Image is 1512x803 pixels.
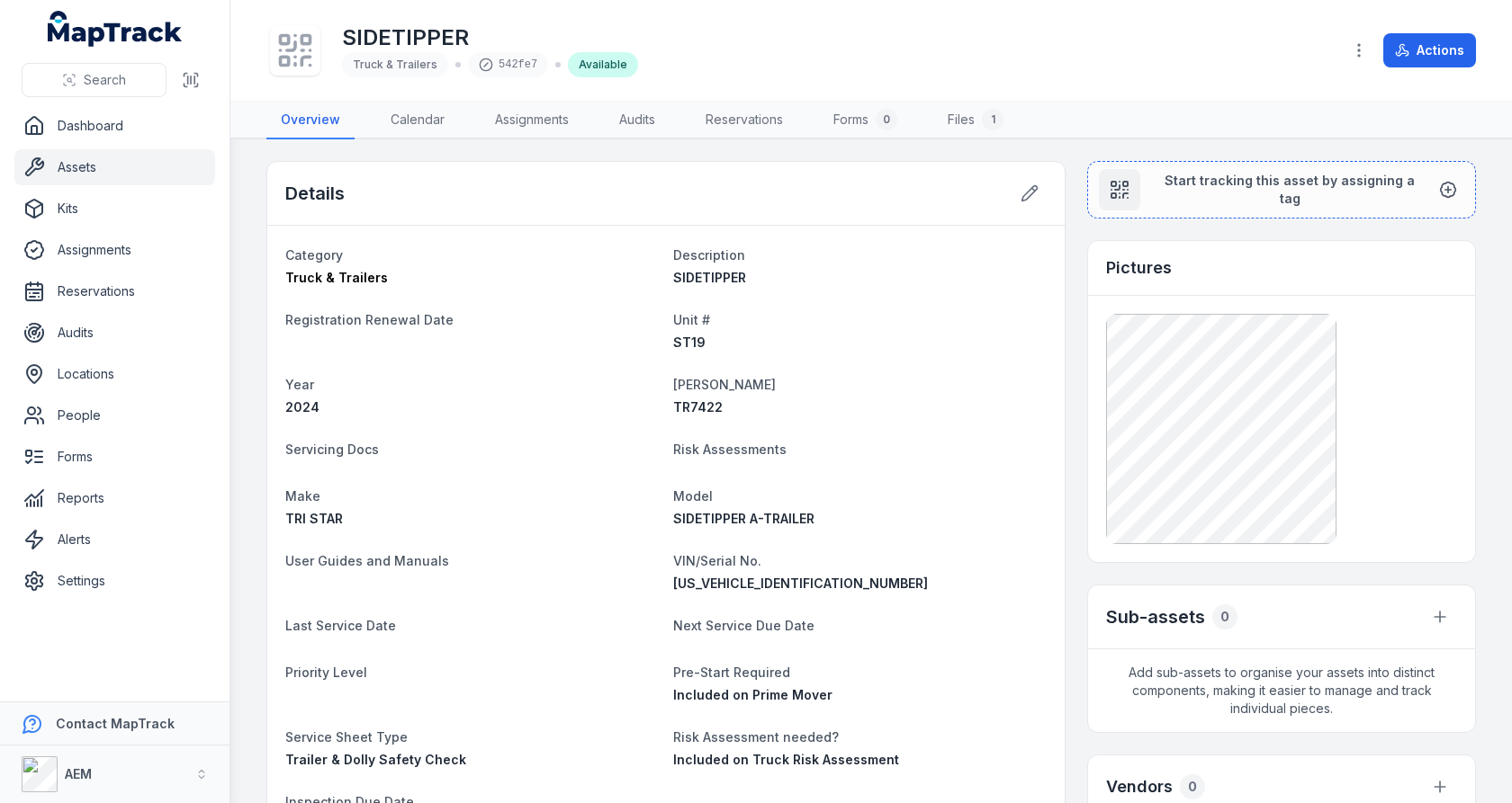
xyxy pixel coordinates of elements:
[48,11,183,47] a: MapTrack
[285,181,345,206] h2: Details
[285,270,388,285] span: Truck & Trailers
[14,480,215,516] a: Reports
[14,108,215,144] a: Dashboard
[65,766,92,781] strong: AEM
[14,522,215,558] a: Alerts
[285,377,314,392] span: Year
[673,618,814,633] span: Next Service Due Date
[285,247,343,263] span: Category
[353,58,437,71] span: Truck & Trailers
[819,102,912,139] a: Forms0
[285,618,396,633] span: Last Service Date
[673,399,723,415] span: TR7422
[376,102,459,139] a: Calendar
[468,52,548,77] div: 542fe7
[285,553,449,568] span: User Guides and Manuals
[691,102,797,139] a: Reservations
[1212,604,1237,629] div: 0
[14,439,215,475] a: Forms
[605,102,670,139] a: Audits
[673,488,713,504] span: Model
[285,729,408,745] span: Service Sheet Type
[14,563,215,599] a: Settings
[673,665,790,680] span: Pre-Start Required
[285,665,367,680] span: Priority Level
[1088,649,1475,732] span: Add sub-assets to organise your assets into distinct components, making it easier to manage and t...
[673,377,776,392] span: [PERSON_NAME]
[285,511,343,526] span: TRI STAR
[285,488,320,504] span: Make
[285,312,454,327] span: Registration Renewal Date
[1383,33,1476,67] button: Actions
[673,553,761,568] span: VIN/Serial No.
[933,102,1018,139] a: Files1
[1087,161,1476,219] button: Start tracking this asset by assigning a tag
[876,109,897,130] div: 0
[14,191,215,227] a: Kits
[673,247,745,263] span: Description
[22,63,166,97] button: Search
[673,575,928,591] span: [US_VEHICLE_IDENTIFICATION_NUMBER]
[56,716,175,731] strong: Contact MapTrack
[982,109,1003,130] div: 1
[285,399,319,415] span: 2024
[342,23,638,52] h1: SIDETIPPER
[285,752,466,767] span: Trailer & Dolly Safety Check
[14,356,215,392] a: Locations
[673,442,787,457] span: Risk Assessments
[481,102,583,139] a: Assignments
[673,687,832,702] span: Included on Prime Mover
[673,729,839,745] span: Risk Assessment needed?
[14,232,215,268] a: Assignments
[1106,604,1205,629] h2: Sub-assets
[673,270,746,285] span: SIDETIPPER
[266,102,355,139] a: Overview
[14,397,215,433] a: People
[1106,255,1172,281] h3: Pictures
[14,315,215,351] a: Audits
[14,273,215,309] a: Reservations
[1155,172,1425,208] span: Start tracking this asset by assigning a tag
[673,511,814,526] span: SIDETIPPER A-TRAILER
[1106,774,1173,799] h3: Vendors
[1180,774,1205,799] div: 0
[673,335,706,350] span: ST19
[14,149,215,185] a: Assets
[84,71,126,89] span: Search
[673,312,710,327] span: Unit #
[568,52,638,77] div: Available
[285,442,379,457] span: Servicing Docs
[673,752,899,767] span: Included on Truck Risk Assessment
